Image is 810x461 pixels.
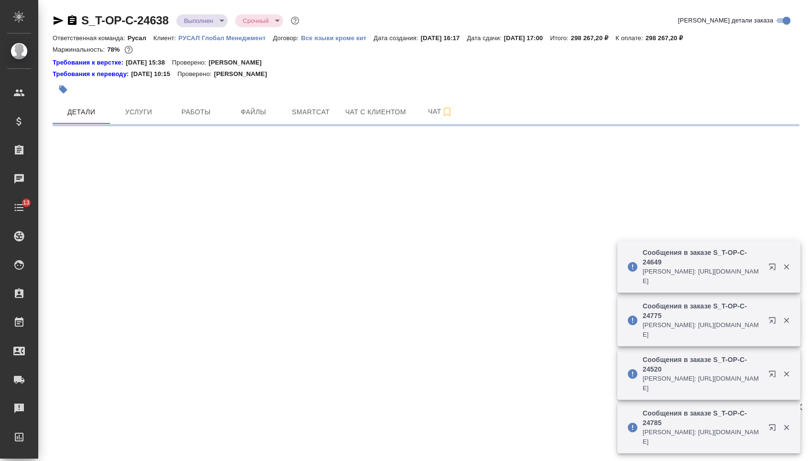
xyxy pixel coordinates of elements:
span: [PERSON_NAME] детали заказа [678,16,773,25]
p: Сообщения в заказе S_T-OP-C-24785 [643,408,762,428]
p: Русал [128,34,153,42]
span: Файлы [230,106,276,118]
span: Детали [58,106,104,118]
div: Выполнен [235,14,283,27]
button: 54149.60 RUB; [122,44,135,56]
button: Открыть в новой вкладке [763,364,786,387]
p: [DATE] 10:15 [131,69,177,79]
p: Итого: [550,34,570,42]
a: S_T-OP-C-24638 [81,14,169,27]
button: Доп статусы указывают на важность/срочность заказа [289,14,301,27]
button: Скопировать ссылку [66,15,78,26]
p: Клиент: [153,34,178,42]
p: К оплате: [615,34,646,42]
button: Открыть в новой вкладке [763,311,786,334]
p: Сообщения в заказе S_T-OP-C-24520 [643,355,762,374]
p: 78% [107,46,122,53]
span: 13 [17,198,35,208]
div: Нажми, чтобы открыть папку с инструкцией [53,69,131,79]
span: Услуги [116,106,162,118]
span: Работы [173,106,219,118]
a: Все языки кроме кит [301,33,373,42]
button: Закрыть [777,316,796,325]
p: [PERSON_NAME]: [URL][DOMAIN_NAME] [643,428,762,447]
a: РУСАЛ Глобал Менеджмент [178,33,273,42]
a: Требования к верстке: [53,58,126,67]
p: 298 267,20 ₽ [571,34,615,42]
p: Проверено: [177,69,214,79]
p: [PERSON_NAME] [214,69,274,79]
p: Маржинальность: [53,46,107,53]
button: Выполнен [181,17,216,25]
div: Нажми, чтобы открыть папку с инструкцией [53,58,126,67]
button: Закрыть [777,370,796,378]
p: РУСАЛ Глобал Менеджмент [178,34,273,42]
svg: Подписаться [441,106,453,118]
p: Договор: [273,34,301,42]
p: [PERSON_NAME]: [URL][DOMAIN_NAME] [643,267,762,286]
button: Добавить тэг [53,79,74,100]
button: Открыть в новой вкладке [763,418,786,441]
p: Ответственная команда: [53,34,128,42]
span: Чат с клиентом [345,106,406,118]
button: Скопировать ссылку для ЯМессенджера [53,15,64,26]
p: 298 267,20 ₽ [646,34,690,42]
p: [PERSON_NAME]: [URL][DOMAIN_NAME] [643,320,762,340]
span: Smartcat [288,106,334,118]
p: Все языки кроме кит [301,34,373,42]
span: Чат [417,106,463,118]
p: [DATE] 15:38 [126,58,172,67]
p: Сообщения в заказе S_T-OP-C-24775 [643,301,762,320]
button: Срочный [240,17,272,25]
p: [PERSON_NAME] [208,58,269,67]
div: Выполнен [176,14,228,27]
p: [DATE] 17:00 [504,34,550,42]
button: Открыть в новой вкладке [763,257,786,280]
p: Дата создания: [373,34,420,42]
a: 13 [2,196,36,220]
p: Дата сдачи: [467,34,504,42]
p: Проверено: [172,58,209,67]
a: Требования к переводу: [53,69,131,79]
p: [DATE] 16:17 [421,34,467,42]
p: Сообщения в заказе S_T-OP-C-24649 [643,248,762,267]
button: Закрыть [777,423,796,432]
p: [PERSON_NAME]: [URL][DOMAIN_NAME] [643,374,762,393]
button: Закрыть [777,263,796,271]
